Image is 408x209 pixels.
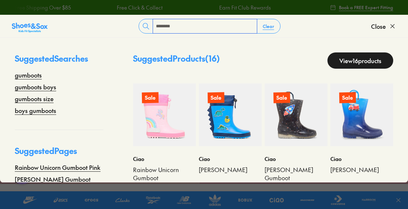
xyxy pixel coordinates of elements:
[133,166,196,182] a: Rainbow Unicorn Gumboot
[4,3,26,25] button: Open gorgias live chat
[12,22,48,34] img: SNS_Logo_Responsive.svg
[339,4,393,11] span: Book a FREE Expert Fitting
[215,4,267,11] a: Earn Fit Club Rewards
[208,92,224,103] p: Sale
[265,166,327,182] a: [PERSON_NAME] Gumboot
[15,71,42,79] a: gumboots
[133,83,196,146] a: Sale
[113,4,159,11] a: Free Click & Collect
[330,83,393,146] a: Sale
[273,92,290,103] p: Sale
[133,155,196,163] p: Ciao
[317,4,374,11] a: Free Shipping Over $85
[15,94,54,103] a: gumboots size
[330,155,393,163] p: Ciao
[257,20,280,33] button: Clear
[15,145,103,163] p: Suggested Pages
[330,166,393,174] a: [PERSON_NAME]
[15,82,56,91] a: gumboots boys
[15,163,101,172] a: Rainbow Unicorn Gumboot Pink
[371,18,396,34] button: Close
[15,106,56,115] a: boys gumboots
[15,175,103,192] a: [PERSON_NAME] Gumboot Blue/Navy
[327,52,393,69] a: View16products
[199,155,262,163] p: Ciao
[265,155,327,163] p: Ciao
[265,83,327,146] a: Sale
[205,53,220,64] span: ( 16 )
[133,52,220,69] p: Suggested Products
[371,22,386,31] span: Close
[11,4,67,11] a: Free Shipping Over $85
[330,1,393,14] a: Book a FREE Expert Fitting
[199,166,262,174] a: [PERSON_NAME]
[12,20,48,32] a: Shoes &amp; Sox
[339,92,356,103] p: Sale
[199,83,262,146] a: Sale
[142,92,159,103] p: Sale
[15,52,103,71] p: Suggested Searches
